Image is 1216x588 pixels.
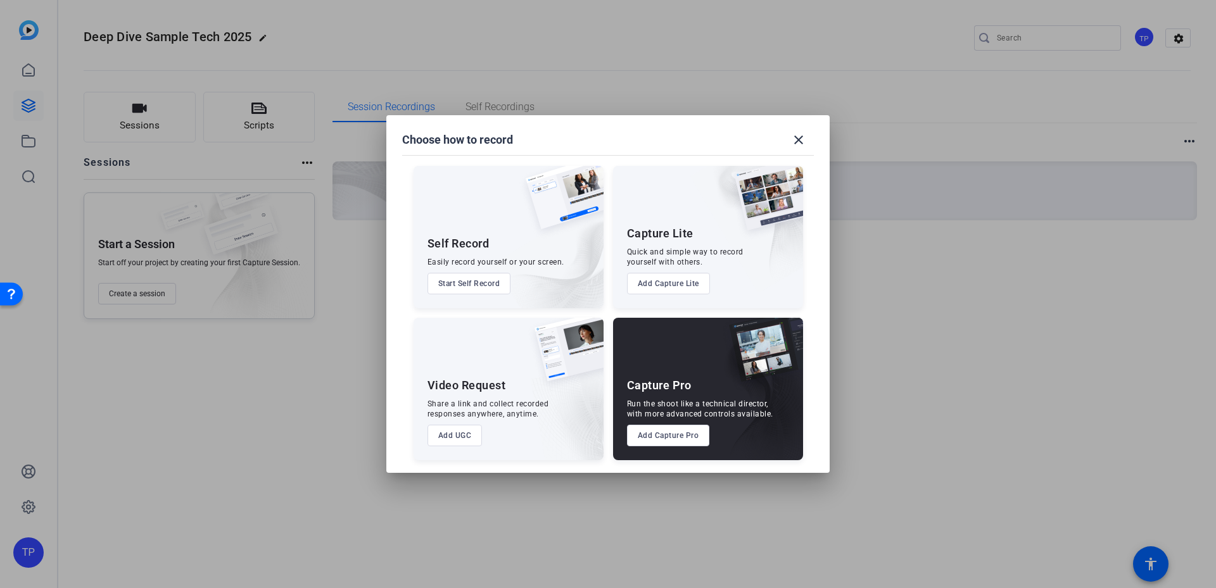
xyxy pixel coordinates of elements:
img: embarkstudio-ugc-content.png [530,357,604,460]
div: Easily record yourself or your screen. [427,257,564,267]
img: embarkstudio-self-record.png [493,193,604,308]
div: Share a link and collect recorded responses anywhere, anytime. [427,399,549,419]
button: Add Capture Pro [627,425,710,446]
mat-icon: close [791,132,806,147]
img: embarkstudio-capture-lite.png [690,166,803,292]
div: Run the shoot like a technical director, with more advanced controls available. [627,399,773,419]
img: self-record.png [516,166,604,242]
button: Start Self Record [427,273,511,294]
img: ugc-content.png [525,318,604,394]
div: Capture Lite [627,226,693,241]
img: embarkstudio-capture-pro.png [709,334,803,460]
div: Capture Pro [627,378,692,393]
button: Add Capture Lite [627,273,710,294]
button: Add UGC [427,425,483,446]
div: Quick and simple way to record yourself with others. [627,247,744,267]
img: capture-pro.png [719,318,803,395]
div: Video Request [427,378,506,393]
div: Self Record [427,236,490,251]
img: capture-lite.png [725,166,803,243]
h1: Choose how to record [402,132,513,147]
